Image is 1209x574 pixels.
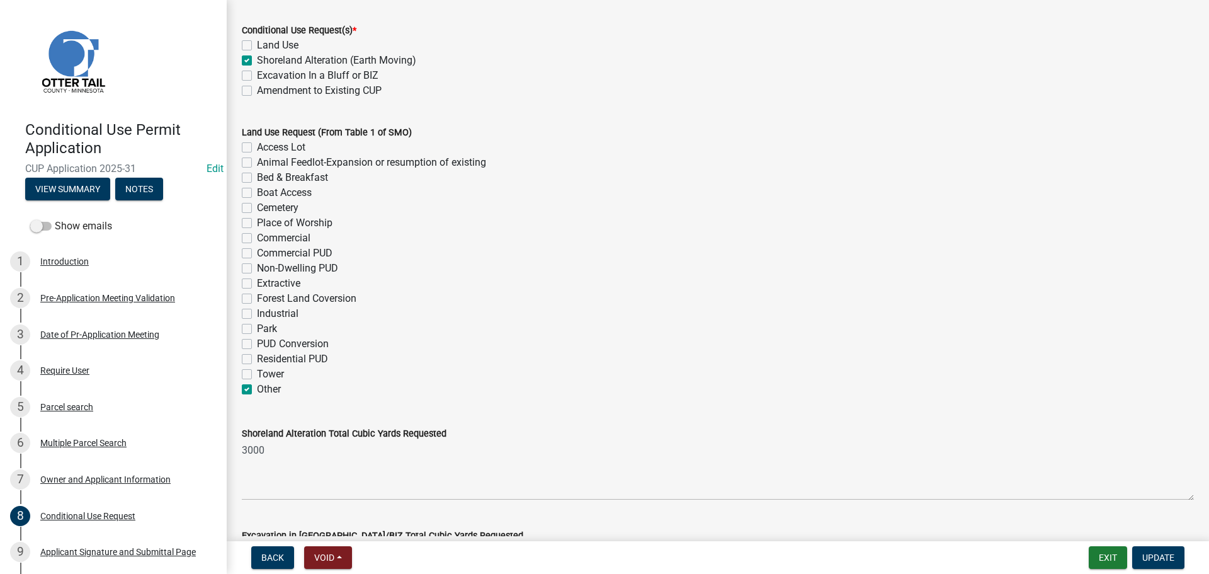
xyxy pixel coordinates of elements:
[257,276,300,291] label: Extractive
[10,506,30,526] div: 8
[25,163,201,175] span: CUP Application 2025-31
[257,321,277,336] label: Park
[257,140,305,155] label: Access Lot
[257,155,486,170] label: Animal Feedlot-Expansion or resumption of existing
[257,291,356,306] label: Forest Land Coversion
[257,83,382,98] label: Amendment to Existing CUP
[1089,546,1127,569] button: Exit
[207,163,224,175] wm-modal-confirm: Edit Application Number
[40,475,171,484] div: Owner and Applicant Information
[257,68,378,83] label: Excavation In a Bluff or BIZ
[242,129,412,137] label: Land Use Request (From Table 1 of SMO)
[40,548,196,556] div: Applicant Signature and Submittal Page
[1142,553,1174,563] span: Update
[40,439,127,447] div: Multiple Parcel Search
[40,403,93,411] div: Parcel search
[10,469,30,490] div: 7
[257,336,329,352] label: PUD Conversion
[257,170,328,185] label: Bed & Breakfast
[25,185,110,195] wm-modal-confirm: Summary
[304,546,352,569] button: Void
[257,382,281,397] label: Other
[242,430,446,439] label: Shoreland Alteration Total Cubic Yards Requested
[261,553,284,563] span: Back
[257,215,332,231] label: Place of Worship
[115,178,163,200] button: Notes
[10,397,30,417] div: 5
[257,185,312,200] label: Boat Access
[257,261,338,276] label: Non-Dwelling PUD
[40,366,89,375] div: Require User
[257,231,310,246] label: Commercial
[10,288,30,308] div: 2
[40,294,175,302] div: Pre-Application Meeting Validation
[40,330,159,339] div: Date of Pr-Application Meeting
[257,38,298,53] label: Land Use
[115,185,163,195] wm-modal-confirm: Notes
[242,532,523,541] label: Excavation in [GEOGRAPHIC_DATA]/BIZ Total Cubic Yards Requested
[257,367,284,382] label: Tower
[40,512,135,520] div: Conditional Use Request
[10,324,30,345] div: 3
[10,360,30,381] div: 4
[207,163,224,175] a: Edit
[10,433,30,453] div: 6
[257,352,328,367] label: Residential PUD
[25,121,217,158] h4: Conditional Use Permit Application
[257,200,298,215] label: Cemetery
[10,251,30,272] div: 1
[30,219,112,234] label: Show emails
[25,178,110,200] button: View Summary
[10,542,30,562] div: 9
[1132,546,1184,569] button: Update
[251,546,294,569] button: Back
[40,257,89,266] div: Introduction
[25,13,120,108] img: Otter Tail County, Minnesota
[242,26,356,35] label: Conditional Use Request(s)
[257,306,298,321] label: Industrial
[257,246,332,261] label: Commercial PUD
[314,553,334,563] span: Void
[257,53,416,68] label: Shoreland Alteration (Earth Moving)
